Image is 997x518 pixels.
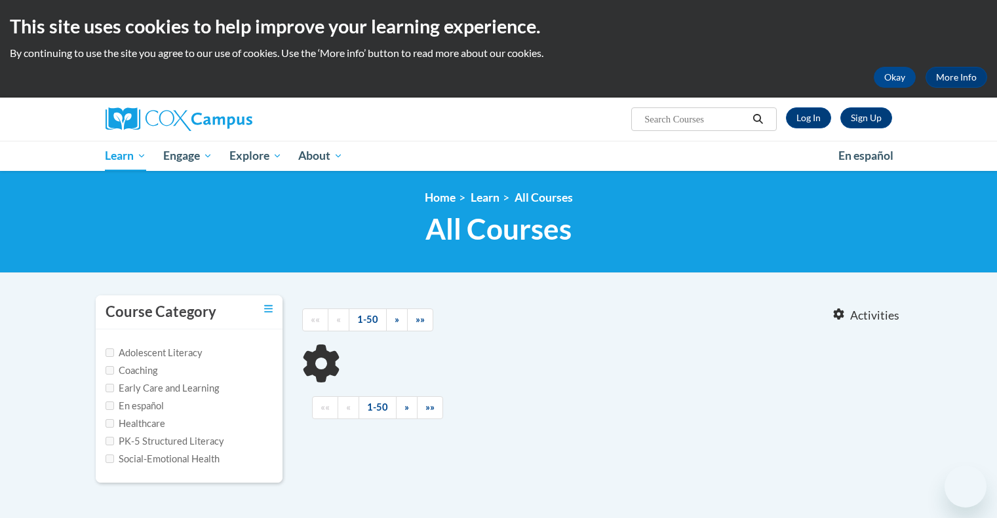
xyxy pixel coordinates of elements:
input: Checkbox for Options [106,419,114,428]
img: Cox Campus [106,107,252,131]
a: Register [840,107,892,128]
a: Learn [97,141,155,171]
span: Engage [163,148,212,164]
button: Okay [874,67,916,88]
input: Checkbox for Options [106,366,114,375]
span: En español [838,149,893,162]
span: »» [416,314,425,325]
iframe: Button to launch messaging window [945,466,987,508]
span: » [404,401,409,413]
span: Activities [850,308,899,323]
label: En español [106,399,164,413]
input: Checkbox for Options [106,437,114,445]
a: End [417,396,443,419]
span: Explore [229,148,282,164]
a: En español [830,142,902,170]
label: Social-Emotional Health [106,452,220,466]
a: Home [425,191,456,204]
a: Cox Campus [106,107,355,131]
span: »» [425,401,435,413]
label: Coaching [106,363,157,378]
h2: This site uses cookies to help improve your learning experience. [10,13,987,39]
a: End [407,308,433,331]
h3: Course Category [106,302,216,322]
label: Early Care and Learning [106,381,219,396]
span: Learn [105,148,146,164]
a: Learn [471,191,499,204]
p: By continuing to use the site you agree to our use of cookies. Use the ‘More info’ button to read... [10,46,987,60]
label: PK-5 Structured Literacy [106,434,224,449]
a: Engage [155,141,221,171]
a: Next [386,308,408,331]
a: Next [396,396,418,419]
a: More Info [926,67,987,88]
span: «« [311,314,320,325]
span: » [395,314,399,325]
a: 1-50 [349,308,387,331]
input: Checkbox for Options [106,348,114,357]
span: « [346,401,351,413]
button: Search [748,111,768,127]
label: Adolescent Literacy [106,346,203,360]
a: Previous [328,308,349,331]
span: « [336,314,341,325]
a: Begining [312,396,338,419]
div: Main menu [86,141,912,171]
a: 1-50 [359,396,397,419]
input: Checkbox for Options [106,384,114,392]
input: Checkbox for Options [106,401,114,410]
a: Toggle collapse [264,302,273,316]
a: Previous [338,396,359,419]
a: Explore [221,141,290,171]
span: About [298,148,343,164]
a: All Courses [515,191,573,204]
input: Search Courses [643,111,748,127]
label: Healthcare [106,416,165,431]
input: Checkbox for Options [106,454,114,463]
a: Log In [786,107,831,128]
a: Begining [302,308,328,331]
span: «« [321,401,330,413]
span: All Courses [425,212,572,246]
a: About [290,141,351,171]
